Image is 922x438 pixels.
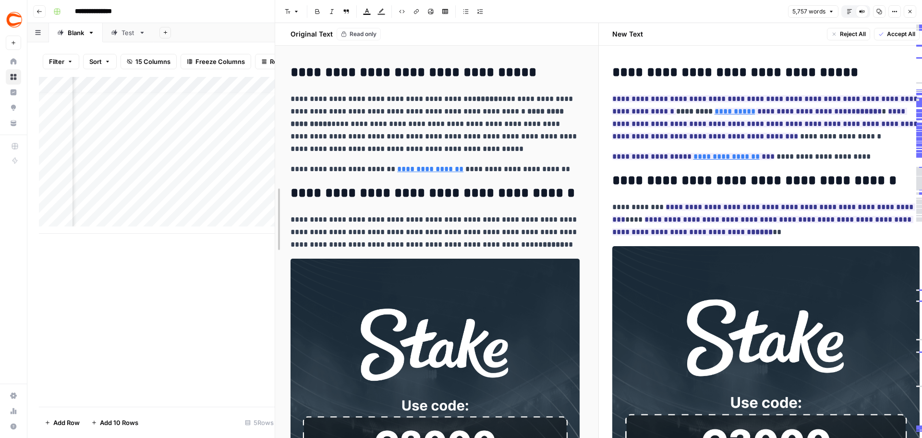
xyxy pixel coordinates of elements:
[6,54,21,69] a: Home
[49,23,103,42] a: Blank
[6,85,21,100] a: Insights
[49,57,64,66] span: Filter
[68,28,84,38] div: Blank
[89,57,102,66] span: Sort
[6,115,21,131] a: Your Data
[121,28,135,38] div: Test
[270,57,304,66] span: Row Height
[6,8,21,32] button: Workspace: Covers
[6,11,23,28] img: Covers Logo
[43,54,79,69] button: Filter
[6,69,21,85] a: Browse
[100,418,138,427] span: Add 10 Rows
[103,23,154,42] a: Test
[121,54,177,69] button: 15 Columns
[6,419,21,434] button: Help + Support
[85,415,144,430] button: Add 10 Rows
[6,100,21,115] a: Opportunities
[181,54,251,69] button: Freeze Columns
[39,415,85,430] button: Add Row
[195,57,245,66] span: Freeze Columns
[6,388,21,403] a: Settings
[83,54,117,69] button: Sort
[135,57,170,66] span: 15 Columns
[255,54,311,69] button: Row Height
[241,415,278,430] div: 5 Rows
[53,418,80,427] span: Add Row
[6,403,21,419] a: Usage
